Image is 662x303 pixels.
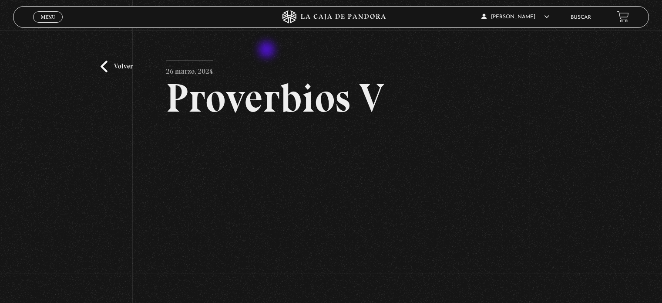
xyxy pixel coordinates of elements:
span: Cerrar [38,22,58,28]
h2: Proverbios V [166,78,496,118]
p: 26 marzo, 2024 [166,61,213,78]
a: View your shopping cart [617,11,629,23]
a: Volver [101,61,133,72]
a: Buscar [571,15,591,20]
span: Menu [41,14,55,20]
span: [PERSON_NAME] [481,14,549,20]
